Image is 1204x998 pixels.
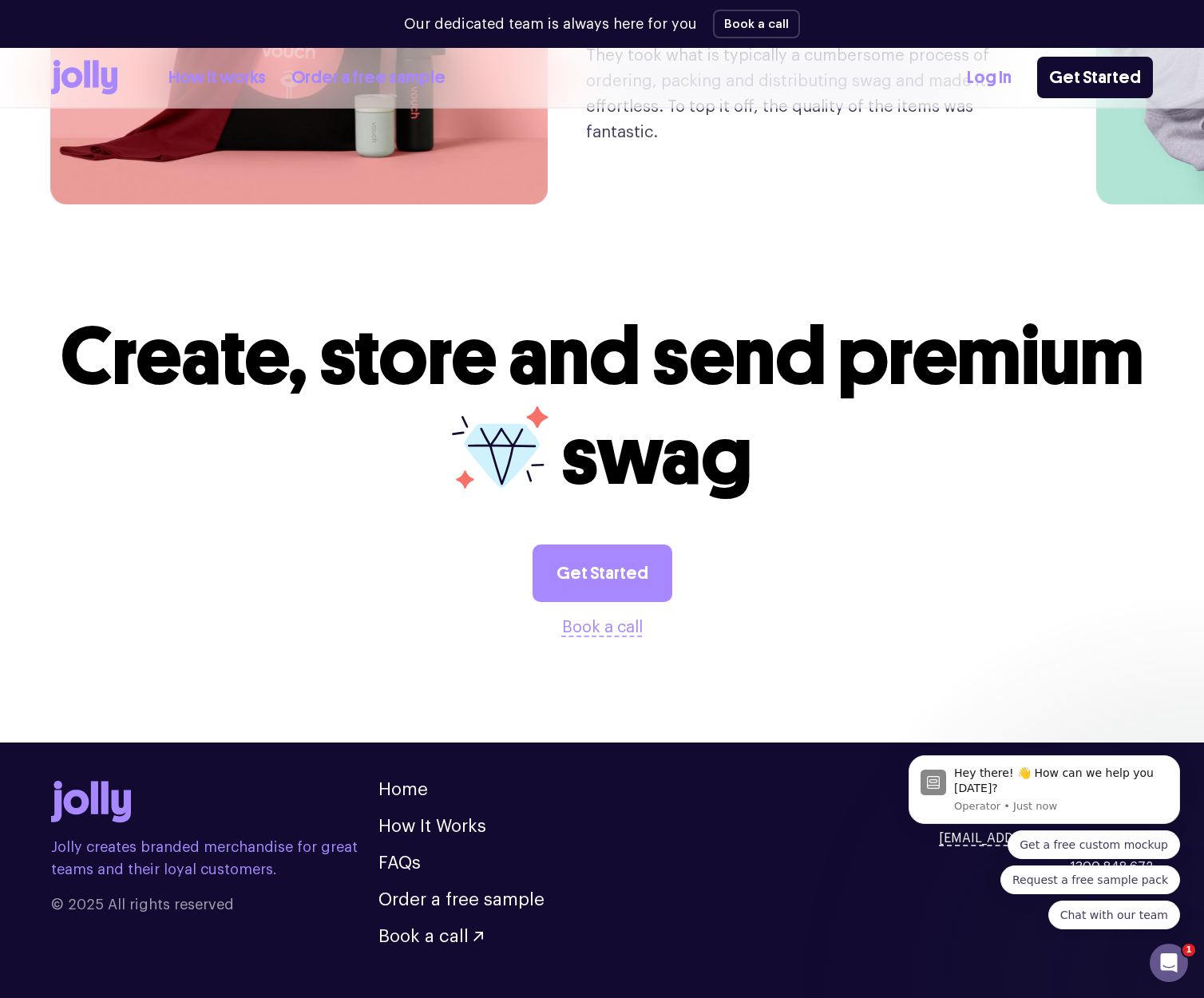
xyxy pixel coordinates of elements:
div: Message content [69,25,283,56]
iframe: Intercom live chat [1150,944,1188,982]
a: FAQs [378,854,421,872]
a: Order a free sample [378,891,545,909]
a: Home [378,781,428,798]
span: Book a call [378,928,469,945]
a: How it works [168,65,266,91]
iframe: Intercom notifications message [885,741,1204,939]
button: Quick reply: Chat with our team [164,160,295,188]
a: Order a free sample [291,65,446,91]
button: Quick reply: Request a free sample pack [116,125,295,153]
button: Book a call [562,615,643,640]
a: How It Works [378,818,486,835]
div: Hey there! 👋 How can we help you [DATE]? [69,25,283,56]
div: message notification from Operator, Just now. Hey there! 👋 How can we help you today? [24,14,295,83]
p: Our dedicated team is always here for you [404,14,697,35]
p: Jolly creates branded merchandise for great teams and their loyal customers. [51,836,378,881]
button: Book a call [713,10,800,38]
a: Get Started [533,545,672,602]
span: swag [561,408,752,505]
span: Create, store and send premium [61,308,1144,405]
button: Quick reply: Get a free custom mockup [123,89,295,118]
button: Book a call [378,928,483,945]
img: Profile image for Operator [36,29,61,54]
a: Log In [967,65,1012,91]
a: Get Started [1037,57,1153,98]
div: Quick reply options [24,89,295,188]
span: © 2025 All rights reserved [51,893,378,916]
p: Message from Operator, sent Just now [69,58,283,73]
span: 1 [1182,944,1195,956]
